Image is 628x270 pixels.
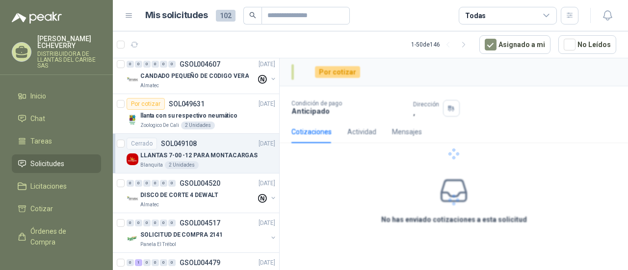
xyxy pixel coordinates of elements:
span: Cotizar [30,203,53,214]
span: Órdenes de Compra [30,226,92,247]
p: GSOL004517 [180,220,220,226]
h1: Mis solicitudes [145,8,208,23]
div: 0 [160,220,167,226]
p: GSOL004520 [180,180,220,187]
p: CANDADO PEQUEÑO DE CODIGO VERA [140,72,249,81]
p: Blanquita [140,161,163,169]
p: [DATE] [259,139,275,148]
p: Zoologico De Cali [140,122,179,129]
div: 0 [160,61,167,68]
div: 0 [152,180,159,187]
span: Inicio [30,91,46,101]
img: Company Logo [127,233,138,245]
div: 0 [143,220,151,226]
p: SOLICITUD DE COMPRA 2141 [140,230,223,240]
div: 0 [152,61,159,68]
a: Licitaciones [12,177,101,196]
div: Por cotizar [127,98,165,110]
p: GSOL004479 [180,259,220,266]
div: 1 [135,259,142,266]
a: Solicitudes [12,154,101,173]
p: DISCO DE CORTE 4 DEWALT [140,191,218,200]
a: Chat [12,109,101,128]
div: 0 [127,61,134,68]
p: llanta con su respectivo neumático [140,111,237,121]
div: 2 Unidades [165,161,199,169]
a: Tareas [12,132,101,150]
div: 2 Unidades [181,122,215,129]
span: Chat [30,113,45,124]
div: 0 [168,259,176,266]
p: [DATE] [259,219,275,228]
button: Asignado a mi [479,35,550,54]
span: 102 [216,10,235,22]
p: GSOL004607 [180,61,220,68]
div: 0 [168,180,176,187]
a: Por cotizarSOL049631[DATE] Company Logollanta con su respectivo neumáticoZoologico De Cali2 Unidades [113,94,279,134]
p: LLANTAS 7-00 -12 PARA MONTACARGAS [140,151,258,160]
p: Almatec [140,201,159,209]
div: 0 [135,61,142,68]
a: 0 0 0 0 0 0 GSOL004520[DATE] Company LogoDISCO DE CORTE 4 DEWALTAlmatec [127,177,277,209]
div: 0 [168,61,176,68]
div: 0 [160,180,167,187]
div: Todas [465,10,486,21]
span: Solicitudes [30,158,64,169]
p: Almatec [140,82,159,90]
p: [DATE] [259,179,275,188]
button: No Leídos [558,35,616,54]
p: Panela El Trébol [140,241,176,248]
img: Company Logo [127,74,138,86]
img: Logo peakr [12,12,62,24]
p: [DATE] [259,258,275,268]
p: SOL049108 [161,140,197,147]
img: Company Logo [127,114,138,125]
img: Company Logo [127,153,138,165]
a: 0 0 0 0 0 0 GSOL004517[DATE] Company LogoSOLICITUD DE COMPRA 2141Panela El Trébol [127,217,277,248]
div: 0 [135,180,142,187]
a: Órdenes de Compra [12,222,101,251]
div: 0 [127,259,134,266]
a: 0 0 0 0 0 0 GSOL004607[DATE] Company LogoCANDADO PEQUEÑO DE CODIGO VERAAlmatec [127,58,277,90]
a: Cotizar [12,199,101,218]
span: search [249,12,256,19]
div: 0 [160,259,167,266]
p: SOL049631 [169,100,205,107]
div: 0 [127,220,134,226]
div: 0 [152,259,159,266]
a: CerradoSOL049108[DATE] Company LogoLLANTAS 7-00 -12 PARA MONTACARGASBlanquita2 Unidades [113,134,279,173]
div: 0 [143,259,151,266]
p: [DATE] [259,60,275,69]
div: 0 [127,180,134,187]
div: 0 [143,180,151,187]
div: Cerrado [127,138,157,149]
span: Licitaciones [30,181,67,192]
p: [DATE] [259,99,275,109]
p: DISTRIBUIDORA DE LLANTAS DEL CARIBE SAS [37,51,101,69]
div: 0 [143,61,151,68]
img: Company Logo [127,193,138,205]
div: 0 [135,220,142,226]
a: Inicio [12,87,101,105]
span: Tareas [30,136,52,147]
div: 0 [152,220,159,226]
div: 0 [168,220,176,226]
div: 1 - 50 de 146 [411,37,471,52]
p: [PERSON_NAME] ECHEVERRY [37,35,101,49]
